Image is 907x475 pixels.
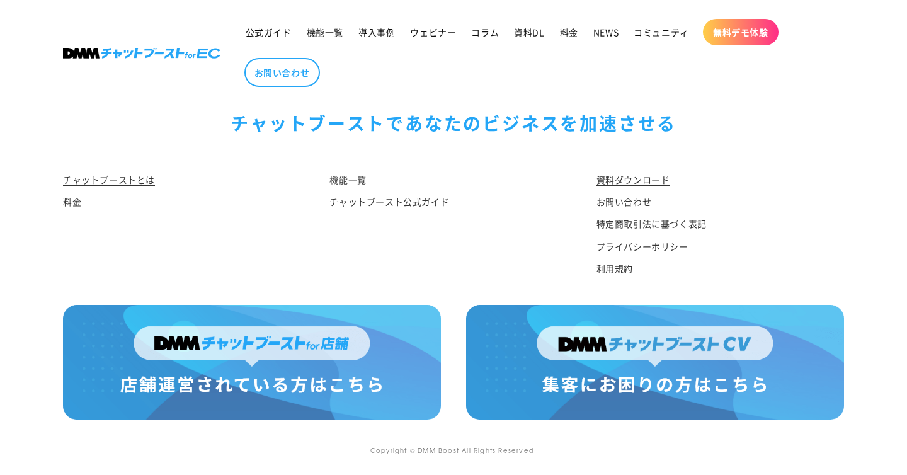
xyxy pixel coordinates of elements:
span: 機能一覧 [307,26,343,38]
a: お問い合わせ [244,58,320,87]
span: NEWS [593,26,619,38]
span: 公式ガイド [246,26,292,38]
span: お問い合わせ [254,67,310,78]
a: コミュニティ [626,19,697,45]
a: 公式ガイド [238,19,299,45]
a: 機能一覧 [329,172,366,191]
span: 料金 [560,26,578,38]
small: Copyright © DMM Boost All Rights Reserved. [370,445,537,455]
span: 無料デモ体験 [713,26,768,38]
a: NEWS [586,19,626,45]
img: 集客にお困りの方はこちら [466,305,844,420]
span: ウェビナー [410,26,456,38]
img: 店舗運営されている方はこちら [63,305,441,420]
a: プライバシーポリシー [596,236,688,258]
a: 資料DL [506,19,552,45]
a: 無料デモ体験 [703,19,779,45]
span: 導入事例 [358,26,395,38]
span: 資料DL [514,26,544,38]
span: コミュニティ [634,26,689,38]
span: コラム [471,26,499,38]
a: チャットブースト公式ガイド [329,191,449,213]
a: 資料ダウンロード [596,172,670,191]
a: お問い合わせ [596,191,652,213]
a: 料金 [63,191,81,213]
a: チャットブーストとは [63,172,155,191]
a: 特定商取引法に基づく表記 [596,213,707,235]
a: 機能一覧 [299,19,351,45]
a: 利用規約 [596,258,633,280]
a: 料金 [552,19,586,45]
a: ウェビナー [402,19,464,45]
a: コラム [464,19,506,45]
img: 株式会社DMM Boost [63,48,220,59]
div: チャットブーストで あなたのビジネスを加速させる [63,107,844,139]
a: 導入事例 [351,19,402,45]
